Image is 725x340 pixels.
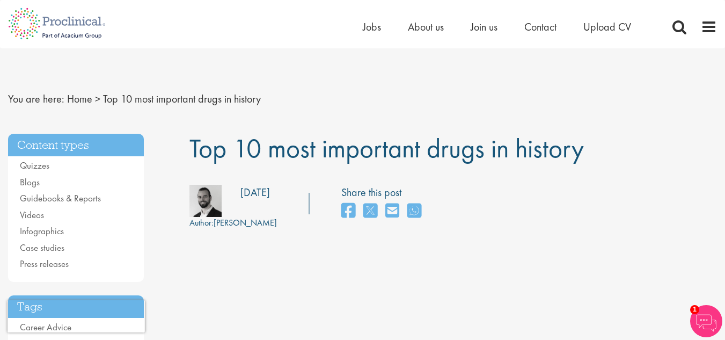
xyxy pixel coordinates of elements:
div: [DATE] [240,185,270,200]
span: Author: [189,217,214,228]
a: Blogs [20,176,40,188]
img: Chatbot [690,305,722,337]
span: You are here: [8,92,64,106]
a: Infographics [20,225,64,237]
a: Join us [471,20,497,34]
h3: Tags [8,295,144,319]
a: Upload CV [583,20,631,34]
span: Top 10 most important drugs in history [103,92,261,106]
a: Quizzes [20,160,49,171]
a: Videos [20,209,44,221]
a: share on facebook [341,200,355,223]
a: Jobs [363,20,381,34]
a: share on twitter [363,200,377,223]
a: Contact [524,20,556,34]
a: share on whats app [407,200,421,223]
img: 76d2c18e-6ce3-4617-eefd-08d5a473185b [189,185,222,217]
span: Top 10 most important drugs in history [189,131,584,165]
a: About us [408,20,444,34]
a: Case studies [20,242,64,254]
span: > [95,92,100,106]
div: [PERSON_NAME] [189,217,277,229]
h3: Content types [8,134,144,157]
a: Guidebooks & Reports [20,192,101,204]
a: Press releases [20,258,69,270]
span: 1 [690,305,699,314]
iframe: reCAPTCHA [8,300,145,332]
a: breadcrumb link [67,92,92,106]
a: share on email [385,200,399,223]
label: Share this post [341,185,427,200]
